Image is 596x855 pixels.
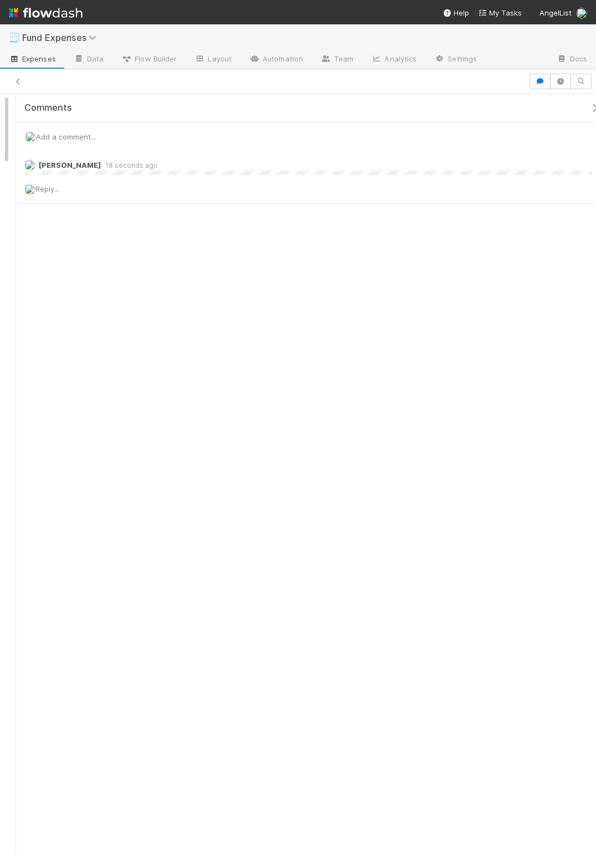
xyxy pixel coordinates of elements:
a: Docs [548,51,596,69]
span: Add a comment... [36,132,96,141]
a: My Tasks [478,7,522,18]
span: AngelList [540,8,572,17]
img: avatar_93b89fca-d03a-423a-b274-3dd03f0a621f.png [576,8,587,19]
span: [PERSON_NAME] [39,161,101,169]
a: Layout [186,51,240,69]
a: Data [65,51,112,69]
span: Flow Builder [121,53,177,64]
a: Automation [240,51,312,69]
span: My Tasks [478,8,522,17]
img: avatar_93b89fca-d03a-423a-b274-3dd03f0a621f.png [24,159,35,171]
span: Reply... [35,184,59,193]
a: Team [312,51,362,69]
a: Flow Builder [112,51,186,69]
img: avatar_93b89fca-d03a-423a-b274-3dd03f0a621f.png [24,184,35,195]
img: avatar_93b89fca-d03a-423a-b274-3dd03f0a621f.png [25,131,36,142]
span: Expenses [9,53,56,64]
span: 🧾 [9,33,20,42]
span: 18 seconds ago [101,161,158,169]
img: logo-inverted-e16ddd16eac7371096b0.svg [9,3,83,22]
a: Settings [425,51,486,69]
a: Analytics [362,51,425,69]
span: Comments [24,102,72,114]
span: Fund Expenses [22,32,102,43]
div: Help [443,7,469,18]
